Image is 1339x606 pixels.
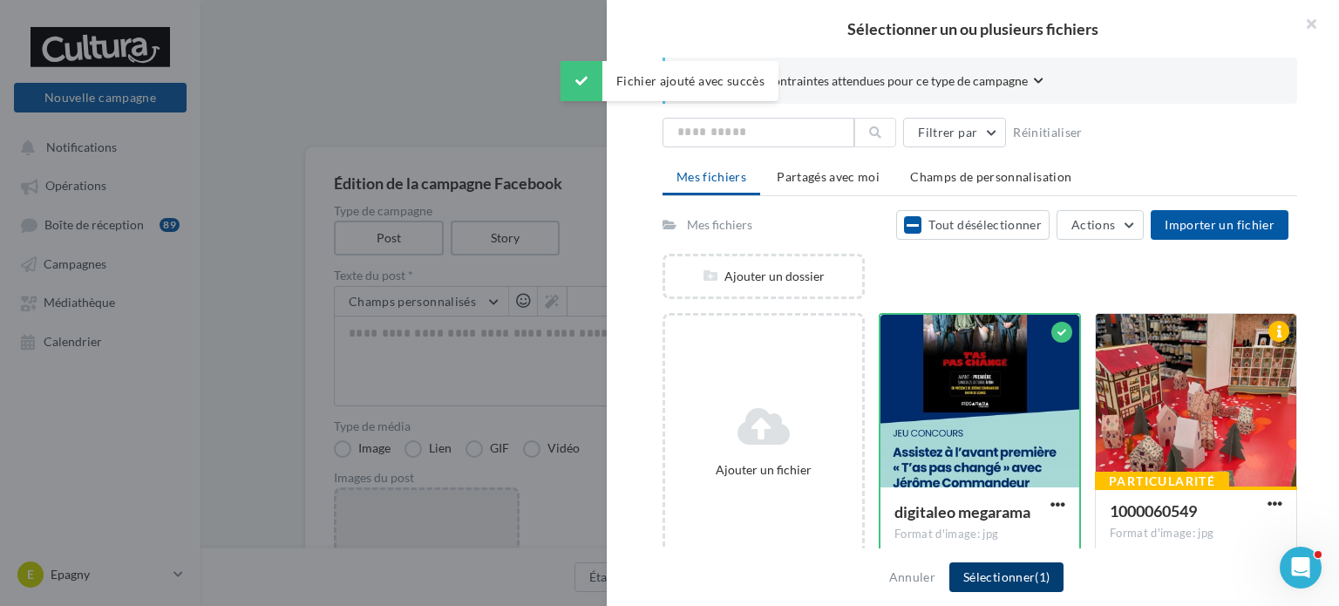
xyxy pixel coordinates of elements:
[1110,526,1282,541] div: Format d'image: jpg
[635,21,1311,37] h2: Sélectionner un ou plusieurs fichiers
[896,210,1050,240] button: Tout désélectionner
[665,268,862,285] div: Ajouter un dossier
[910,169,1071,184] span: Champs de personnalisation
[882,567,942,588] button: Annuler
[1095,472,1229,491] div: Particularité
[894,502,1030,521] span: digitaleo megarama
[777,169,880,184] span: Partagés avec moi
[1280,547,1322,589] iframe: Intercom live chat
[672,461,855,479] div: Ajouter un fichier
[1057,210,1144,240] button: Actions
[903,118,1006,147] button: Filtrer par
[1035,569,1050,584] span: (1)
[949,562,1064,592] button: Sélectionner(1)
[1071,217,1115,232] span: Actions
[561,61,778,101] div: Fichier ajouté avec succès
[1110,501,1197,521] span: 1000060549
[693,71,1043,93] button: Consulter les contraintes attendues pour ce type de campagne
[1151,210,1288,240] button: Importer un fichier
[693,72,1028,90] span: Consulter les contraintes attendues pour ce type de campagne
[1165,217,1274,232] span: Importer un fichier
[687,216,752,234] div: Mes fichiers
[676,169,746,184] span: Mes fichiers
[1006,122,1090,143] button: Réinitialiser
[894,527,1065,542] div: Format d'image: jpg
